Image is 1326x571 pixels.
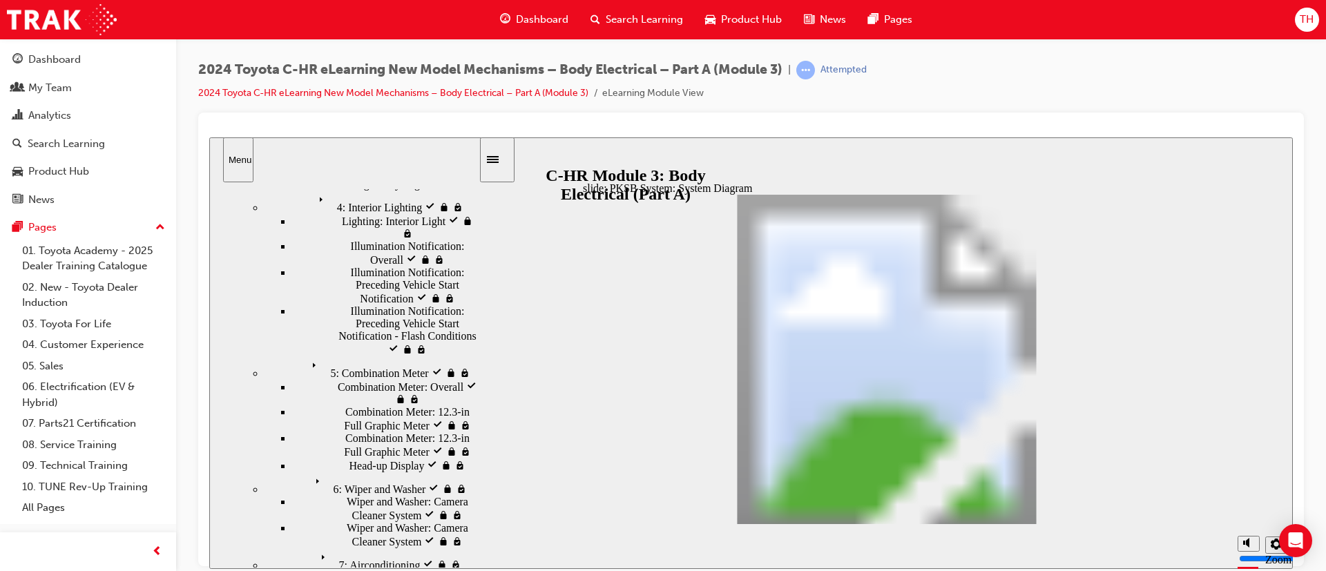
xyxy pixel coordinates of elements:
span: visited, locked [241,422,252,434]
a: 04. Customer Experience [17,334,171,356]
span: car-icon [12,166,23,178]
span: locked [186,256,200,268]
div: Product Hub [28,164,89,180]
a: Product Hub [6,159,171,184]
span: visited [215,64,229,76]
a: 06. Electrification (EV & Hybrid) [17,376,171,413]
div: Search Learning [28,136,105,152]
img: Trak [7,4,117,35]
span: 2024 Toyota C-HR eLearning New Model Mechanisms – Body Electrical – Part A (Module 3) [198,62,782,78]
div: Illumination Notification: Preceding Vehicle Start Notification [83,129,269,168]
span: locked [227,422,241,434]
a: 09. Technical Training [17,455,171,476]
div: Illumination Notification: Overall [83,103,269,129]
div: Attempted [820,64,867,77]
div: 5: Combination Meter [55,219,269,242]
span: Product Hub [721,12,782,28]
label: Zoom to fit [1056,416,1082,453]
a: Dashboard [6,47,171,72]
a: Search Learning [6,131,171,157]
span: learningRecordVerb_ATTEMPT-icon [796,61,815,79]
div: Open Intercom Messenger [1279,524,1312,557]
span: Pages [884,12,912,28]
div: 6: Wiper and Washer [55,335,269,358]
span: people-icon [12,82,23,95]
span: car-icon [705,11,715,28]
a: guage-iconDashboard [489,6,579,34]
span: news-icon [804,11,814,28]
span: visited, locked [243,64,254,76]
span: locked [229,64,243,76]
a: 05. Sales [17,356,171,377]
a: pages-iconPages [857,6,923,34]
button: Pages [6,215,171,240]
span: guage-icon [500,11,510,28]
span: visited, locked [250,230,261,242]
div: 7: Airconditioning [55,411,269,434]
a: 08. Service Training [17,434,171,456]
div: Wiper and Washer: Camera Cleaner System [83,385,269,411]
button: Mute (Ctrl+Alt+M) [1028,398,1050,414]
div: 4: Interior Lighting [55,53,269,77]
div: Lighting: Interior Light [83,77,269,103]
a: 2024 Toyota C-HR eLearning New Model Mechanisms – Body Electrical – Part A (Module 3) [198,87,588,99]
div: Head-up Display [83,321,269,335]
span: Dashboard [516,12,568,28]
a: 10. TUNE Rev-Up Training [17,476,171,498]
li: eLearning Module View [602,86,704,101]
div: Combination Meter: 12.3-in Full Graphic Meter [83,295,269,321]
span: search-icon [12,138,22,151]
div: misc controls [1021,387,1077,432]
span: TH [1300,12,1314,28]
span: News [820,12,846,28]
span: news-icon [12,194,23,206]
a: News [6,187,171,213]
span: | [788,62,791,78]
input: volume [1030,416,1119,427]
a: Analytics [6,103,171,128]
a: news-iconNews [793,6,857,34]
a: All Pages [17,497,171,519]
span: pages-icon [868,11,878,28]
a: 03. Toyota For Life [17,313,171,335]
span: prev-icon [152,543,162,561]
span: pages-icon [12,222,23,234]
span: locked [231,322,245,334]
button: TH [1295,8,1319,32]
span: 7: Airconditioning [130,422,211,434]
div: Analytics [28,108,71,124]
span: up-icon [155,219,165,237]
span: visited [222,230,236,242]
span: visited, locked [245,322,256,334]
a: 07. Parts21 Certification [17,413,171,434]
span: 5: Combination Meter [121,230,219,242]
span: search-icon [590,11,600,28]
div: Illumination Notification: Preceding Vehicle Start Notification - Flash Conditions [83,168,269,219]
span: visited [213,422,227,434]
a: 01. Toyota Academy - 2025 Dealer Training Catalogue [17,240,171,277]
span: visited [239,78,253,90]
button: Settings [1056,399,1078,416]
div: Wiper and Washer: Camera Cleaner System [83,358,269,385]
a: My Team [6,75,171,101]
span: locked [253,78,264,90]
a: search-iconSearch Learning [579,6,694,34]
span: visited, locked [200,256,211,268]
a: car-iconProduct Hub [694,6,793,34]
span: locked [236,230,250,242]
div: Combination Meter: 12.3-in Full Graphic Meter [83,269,269,295]
span: guage-icon [12,54,23,66]
span: visited [257,244,268,255]
span: 4: Interior Lighting [128,64,213,76]
div: Pages [28,220,57,235]
div: Menu [19,17,39,28]
span: chart-icon [12,110,23,122]
button: DashboardMy TeamAnalyticsSearch LearningProduct HubNews [6,44,171,215]
a: 02. New - Toyota Dealer Induction [17,277,171,313]
div: My Team [28,80,72,96]
div: Combination Meter: Overall [83,242,269,269]
div: Dashboard [28,52,81,68]
span: visited [218,322,231,334]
